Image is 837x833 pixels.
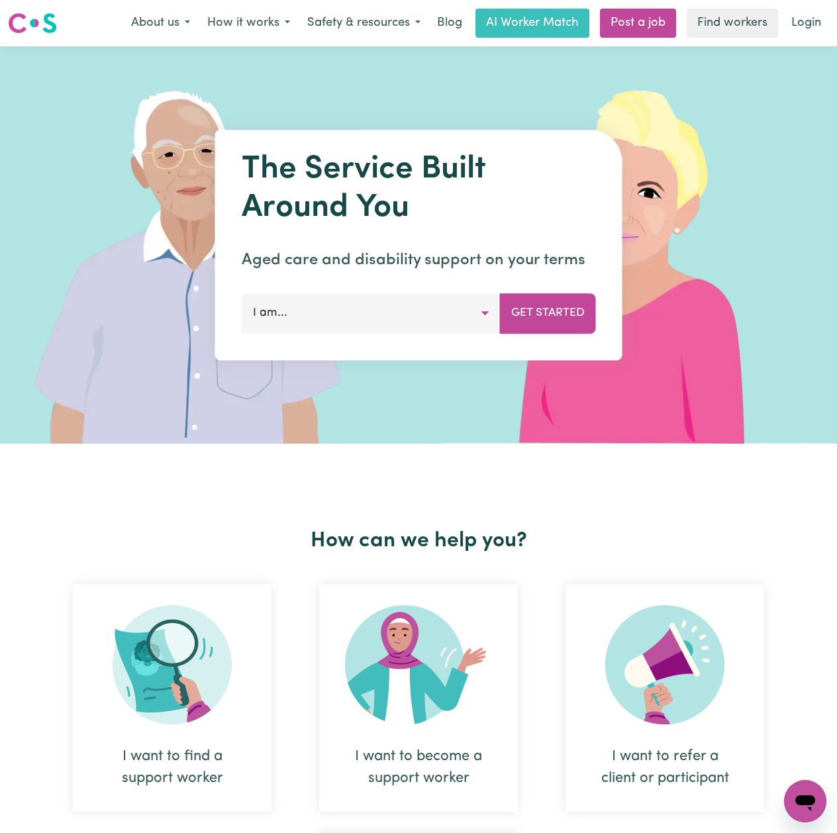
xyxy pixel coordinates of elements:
button: Get Started [500,293,596,333]
button: About us [123,9,199,37]
button: I am... [242,293,501,333]
img: Careseekers logo [8,11,57,35]
div: I want to become a support worker [351,746,486,789]
img: Refer [605,605,724,724]
img: Search [113,605,232,724]
h1: The Service Built Around You [242,151,596,227]
div: I want to find a support worker [73,584,271,812]
iframe: Button to launch messaging window [784,780,826,822]
a: Post a job [600,9,676,38]
a: Find workers [687,9,778,38]
p: Aged care and disability support on your terms [242,248,596,272]
button: Safety & resources [299,9,429,37]
a: Blog [429,9,470,38]
a: Login [783,9,829,38]
a: Careseekers logo [8,8,57,38]
div: I want to become a support worker [319,584,518,812]
div: I want to refer a client or participant [597,746,732,789]
div: I want to find a support worker [105,746,240,789]
button: How it works [199,9,299,37]
div: I want to refer a client or participant [566,584,764,812]
a: AI Worker Match [475,9,589,38]
h2: How can we help you? [49,528,788,554]
img: Become Worker [345,605,492,724]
